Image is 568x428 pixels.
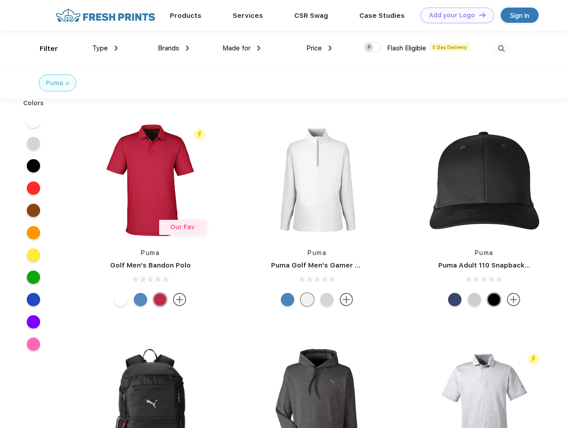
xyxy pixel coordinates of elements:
[170,12,202,20] a: Products
[294,12,328,20] a: CSR Swag
[479,12,486,17] img: DT
[186,45,189,51] img: dropdown.png
[430,43,469,51] span: 5 Day Delivery
[134,293,147,306] div: Lake Blue
[46,78,63,88] div: Puma
[468,293,481,306] div: Quarry Brt Whit
[170,223,195,230] span: Our Fav
[507,293,520,306] img: more.svg
[233,12,263,20] a: Services
[308,249,326,256] a: Puma
[40,44,58,54] div: Filter
[425,121,543,239] img: func=resize&h=266
[92,44,108,52] span: Type
[320,293,333,306] div: High Rise
[222,44,251,52] span: Made for
[193,128,206,140] img: flash_active_toggle.svg
[153,293,167,306] div: Ski Patrol
[173,293,186,306] img: more.svg
[510,10,529,21] div: Sign in
[448,293,461,306] div: Peacoat with Qut Shd
[306,44,322,52] span: Price
[494,41,509,56] img: desktop_search.svg
[300,293,314,306] div: Bright White
[329,45,332,51] img: dropdown.png
[258,121,376,239] img: func=resize&h=266
[115,45,118,51] img: dropdown.png
[501,8,539,23] a: Sign in
[527,353,539,365] img: flash_active_toggle.svg
[487,293,501,306] div: Pma Blk Pma Blk
[53,8,158,23] img: fo%20logo%202.webp
[110,261,191,269] a: Golf Men's Bandon Polo
[271,261,412,269] a: Puma Golf Men's Gamer Golf Quarter-Zip
[141,249,160,256] a: Puma
[257,45,260,51] img: dropdown.png
[114,293,128,306] div: Bright White
[91,121,210,239] img: func=resize&h=266
[429,12,475,19] div: Add your Logo
[66,82,69,85] img: filter_cancel.svg
[281,293,294,306] div: Bright Cobalt
[16,99,51,108] div: Colors
[340,293,353,306] img: more.svg
[387,44,426,52] span: Flash Eligible
[475,249,494,256] a: Puma
[158,44,179,52] span: Brands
